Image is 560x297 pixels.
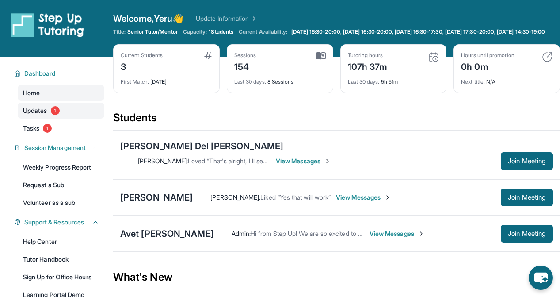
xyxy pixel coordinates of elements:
[348,52,388,59] div: Tutoring hours
[11,12,84,37] img: logo
[260,193,331,201] span: Liked “Yes that will work”
[249,14,258,23] img: Chevron Right
[348,78,380,85] span: Last 30 days :
[210,193,260,201] span: [PERSON_NAME] :
[113,28,126,35] span: Title:
[209,28,233,35] span: 1 Students
[461,52,514,59] div: Hours until promotion
[23,106,47,115] span: Updates
[183,28,207,35] span: Capacity:
[204,52,212,59] img: card
[18,234,104,250] a: Help Center
[51,106,60,115] span: 1
[18,177,104,193] a: Request a Sub
[501,225,553,243] button: Join Meeting
[501,152,553,170] button: Join Meeting
[120,228,214,240] div: Avet [PERSON_NAME]
[234,78,266,85] span: Last 30 days :
[542,52,552,62] img: card
[316,52,326,60] img: card
[418,230,425,237] img: Chevron-Right
[290,28,547,35] a: [DATE] 16:30-20:00, [DATE] 16:30-20:00, [DATE] 16:30-17:30, [DATE] 17:30-20:00, [DATE] 14:30-19:00
[348,59,388,73] div: 107h 37m
[461,78,485,85] span: Next title :
[113,258,560,297] div: What's New
[508,158,546,164] span: Join Meeting
[239,28,287,35] span: Current Availability:
[234,52,256,59] div: Sessions
[501,189,553,206] button: Join Meeting
[24,143,86,152] span: Session Management
[21,218,99,227] button: Support & Resources
[113,111,560,130] div: Students
[291,28,545,35] span: [DATE] 16:30-20:00, [DATE] 16:30-20:00, [DATE] 16:30-17:30, [DATE] 17:30-20:00, [DATE] 14:30-19:00
[18,159,104,175] a: Weekly Progress Report
[18,120,104,136] a: Tasks1
[18,269,104,285] a: Sign Up for Office Hours
[18,195,104,211] a: Volunteer as a sub
[188,157,317,165] span: Loved “That's alright, I'll see you [DATE] then!”
[508,195,546,200] span: Join Meeting
[121,52,163,59] div: Current Students
[121,73,212,85] div: [DATE]
[276,157,331,166] span: View Messages
[24,69,56,78] span: Dashboard
[113,12,183,25] span: Welcome, Yeru 👋
[232,230,251,237] span: Admin :
[21,69,99,78] button: Dashboard
[121,78,149,85] span: First Match :
[461,73,552,85] div: N/A
[324,158,331,165] img: Chevron-Right
[18,103,104,119] a: Updates1
[21,143,99,152] button: Session Management
[120,140,283,152] div: [PERSON_NAME] Del [PERSON_NAME]
[461,59,514,73] div: 0h 0m
[234,73,326,85] div: 8 Sessions
[138,157,188,165] span: [PERSON_NAME] :
[23,124,39,133] span: Tasks
[508,231,546,236] span: Join Meeting
[24,218,84,227] span: Support & Resources
[336,193,391,202] span: View Messages
[23,89,40,97] span: Home
[370,229,425,238] span: View Messages
[18,85,104,101] a: Home
[428,52,439,62] img: card
[18,251,104,267] a: Tutor Handbook
[234,59,256,73] div: 154
[120,191,193,204] div: [PERSON_NAME]
[196,14,258,23] a: Update Information
[43,124,52,133] span: 1
[127,28,177,35] span: Senior Tutor/Mentor
[348,73,439,85] div: 5h 51m
[121,59,163,73] div: 3
[384,194,391,201] img: Chevron-Right
[529,266,553,290] button: chat-button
